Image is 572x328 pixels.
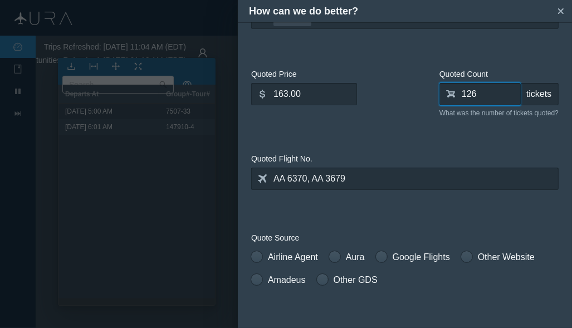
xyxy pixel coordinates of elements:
button: Close [553,3,569,19]
label: Amadeus [251,273,306,287]
label: Google Flights [376,251,450,264]
div: What was the number of tickets quoted? [439,108,559,118]
label: Other GDS [317,273,378,287]
h4: How can we do better? [249,4,553,19]
div: tickets [521,83,559,105]
label: Other Website [461,251,535,264]
label: Aura [329,251,365,264]
span: Quoted Flight No. [251,154,312,163]
span: Quote Source [251,233,299,242]
span: Quoted Price [251,70,297,79]
label: Airline Agent [251,251,318,264]
span: Quoted Count [439,70,488,79]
